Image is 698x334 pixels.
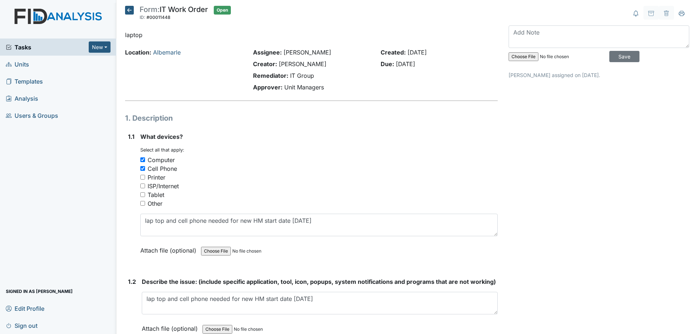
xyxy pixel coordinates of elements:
p: laptop [125,31,498,39]
strong: Due: [381,60,394,68]
span: Form: [140,5,160,14]
label: 1.1 [128,132,135,141]
span: What devices? [140,133,183,140]
a: Tasks [6,43,89,52]
span: Unit Managers [284,84,324,91]
span: Units [6,59,29,70]
div: Printer [148,173,165,182]
input: Printer [140,175,145,180]
div: ISP/Internet [148,182,179,190]
input: ISP/Internet [140,184,145,188]
strong: Remediator: [253,72,288,79]
strong: Approver: [253,84,282,91]
span: ID: [140,15,145,20]
label: Attach file (optional) [140,242,199,255]
strong: Created: [381,49,406,56]
strong: Assignee: [253,49,282,56]
input: Computer [140,157,145,162]
span: #00011448 [147,15,171,20]
span: [PERSON_NAME] [284,49,331,56]
p: [PERSON_NAME] assigned on [DATE]. [509,71,689,79]
span: [DATE] [396,60,415,68]
span: [PERSON_NAME] [279,60,326,68]
span: Open [214,6,231,15]
input: Save [609,51,639,62]
span: Templates [6,76,43,87]
strong: Creator: [253,60,277,68]
span: Signed in as [PERSON_NAME] [6,286,73,297]
input: Other [140,201,145,206]
span: Users & Groups [6,110,58,121]
small: Select all that apply: [140,147,184,153]
span: IT Group [290,72,314,79]
span: Edit Profile [6,303,44,314]
div: Cell Phone [148,164,177,173]
h1: 1. Description [125,113,498,124]
div: Computer [148,156,175,164]
div: IT Work Order [140,6,208,22]
input: Tablet [140,192,145,197]
label: Attach file (optional) [142,320,201,333]
div: Other [148,199,163,208]
a: Albemarle [153,49,181,56]
strong: Location: [125,49,151,56]
div: Tablet [148,190,164,199]
button: New [89,41,111,53]
span: Sign out [6,320,37,331]
textarea: lap top and cell phone needed for new HM start date [DATE] [142,292,498,314]
textarea: lap top and cell phone needed for new HM start date [DATE] [140,214,498,236]
span: Describe the issue: (include specific application, tool, icon, popups, system notifications and p... [142,278,496,285]
input: Cell Phone [140,166,145,171]
label: 1.2 [128,277,136,286]
span: [DATE] [408,49,427,56]
span: Analysis [6,93,38,104]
